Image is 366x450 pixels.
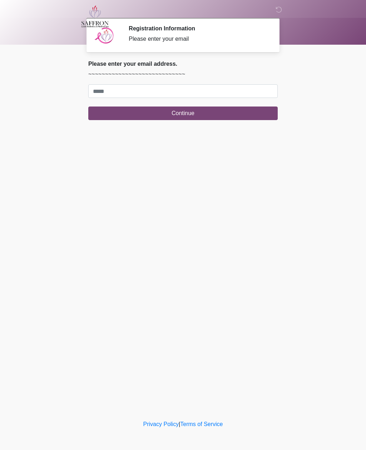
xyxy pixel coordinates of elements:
a: | [179,421,180,427]
a: Terms of Service [180,421,223,427]
button: Continue [88,107,278,120]
h2: Please enter your email address. [88,60,278,67]
img: Saffron Laser Aesthetics and Medical Spa Logo [81,5,109,28]
img: Agent Avatar [94,25,115,46]
div: Please enter your email [129,35,267,43]
a: Privacy Policy [143,421,179,427]
p: ~~~~~~~~~~~~~~~~~~~~~~~~~~~~~ [88,70,278,79]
